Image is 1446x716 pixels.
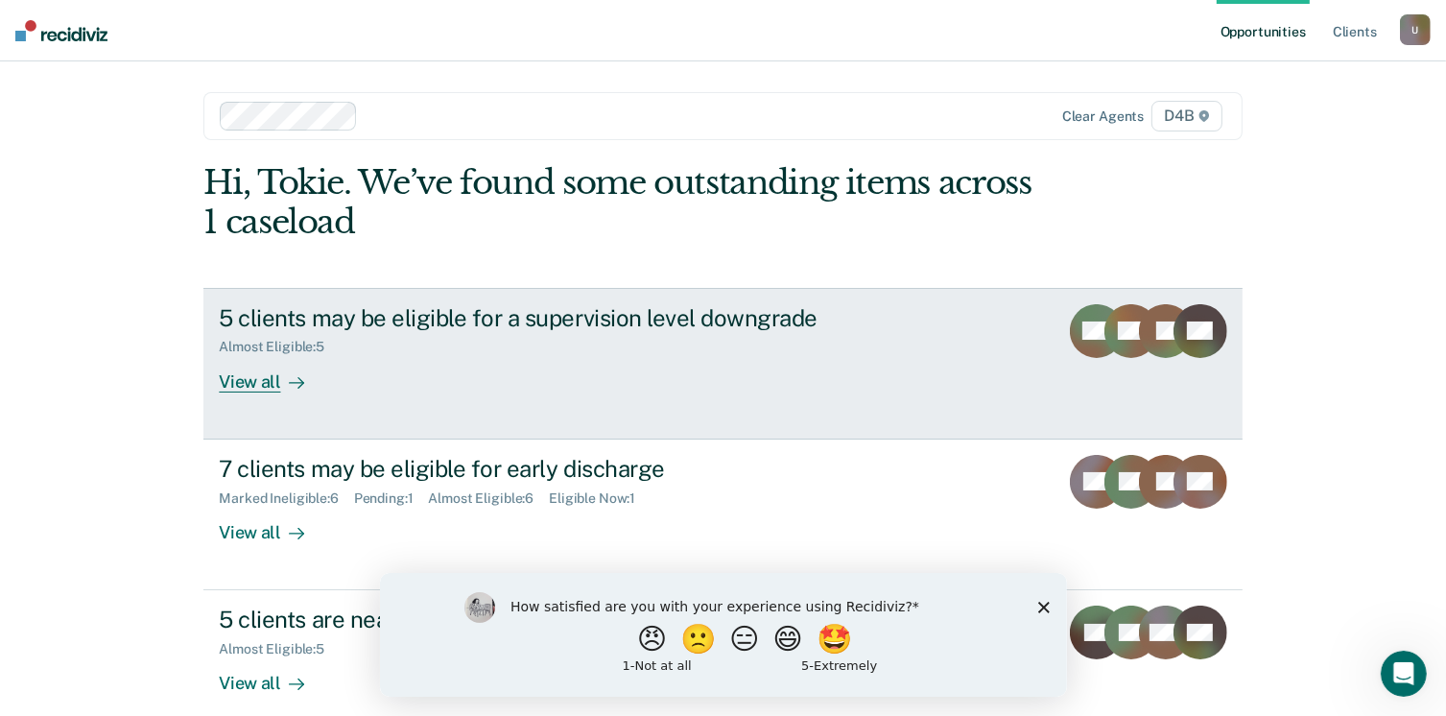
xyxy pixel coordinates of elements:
div: Almost Eligible : 6 [429,490,550,507]
button: U [1400,14,1431,45]
div: 7 clients may be eligible for early discharge [219,455,892,483]
div: Hi, Tokie. We’ve found some outstanding items across 1 caseload [203,163,1034,242]
div: Pending : 1 [354,490,429,507]
img: Recidiviz [15,20,107,41]
div: Almost Eligible : 5 [219,641,340,657]
div: View all [219,506,326,543]
div: Clear agents [1062,108,1144,125]
span: D4B [1151,101,1221,131]
iframe: Survey by Kim from Recidiviz [380,573,1067,697]
div: Almost Eligible : 5 [219,339,340,355]
div: View all [219,657,326,695]
div: Marked Ineligible : 6 [219,490,353,507]
div: 5 clients are nearing or past their full-term release date [219,606,892,633]
div: Eligible Now : 1 [549,490,651,507]
div: View all [219,355,326,393]
div: 5 clients may be eligible for a supervision level downgrade [219,304,892,332]
iframe: Intercom live chat [1381,651,1427,697]
a: 7 clients may be eligible for early dischargeMarked Ineligible:6Pending:1Almost Eligible:6Eligibl... [203,440,1242,590]
a: 5 clients may be eligible for a supervision level downgradeAlmost Eligible:5View all [203,288,1242,440]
